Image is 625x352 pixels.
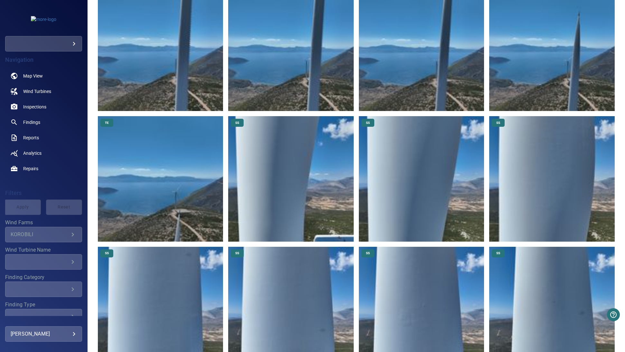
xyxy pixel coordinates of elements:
span: Map View [23,73,43,79]
div: more [5,36,82,51]
a: inspections noActive [5,99,82,115]
div: Finding Category [5,282,82,297]
a: findings noActive [5,115,82,130]
span: SS [492,251,504,255]
div: Finding Type [5,309,82,324]
h4: Filters [5,190,82,196]
span: SS [362,251,374,255]
span: Analytics [23,150,42,156]
label: Wind Turbine Name [5,247,82,253]
a: reports noActive [5,130,82,145]
span: SS [231,121,243,125]
div: [PERSON_NAME] [11,329,77,339]
div: Wind Farms [5,227,82,242]
h4: Navigation [5,57,82,63]
span: Inspections [23,104,46,110]
span: Wind Turbines [23,88,51,95]
span: Repairs [23,165,38,172]
img: more-logo [31,16,56,23]
a: repairs noActive [5,161,82,176]
div: Wind Turbine Name [5,254,82,270]
a: windturbines noActive [5,84,82,99]
label: Wind Farms [5,220,82,225]
div: KOROBILI [11,231,69,237]
span: TE [101,121,113,125]
span: Reports [23,134,39,141]
span: SS [492,121,504,125]
label: Finding Type [5,302,82,307]
label: Finding Category [5,275,82,280]
span: Findings [23,119,40,125]
span: SS [231,251,243,255]
span: SS [362,121,374,125]
a: analytics noActive [5,145,82,161]
span: SS [101,251,113,255]
a: map noActive [5,68,82,84]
